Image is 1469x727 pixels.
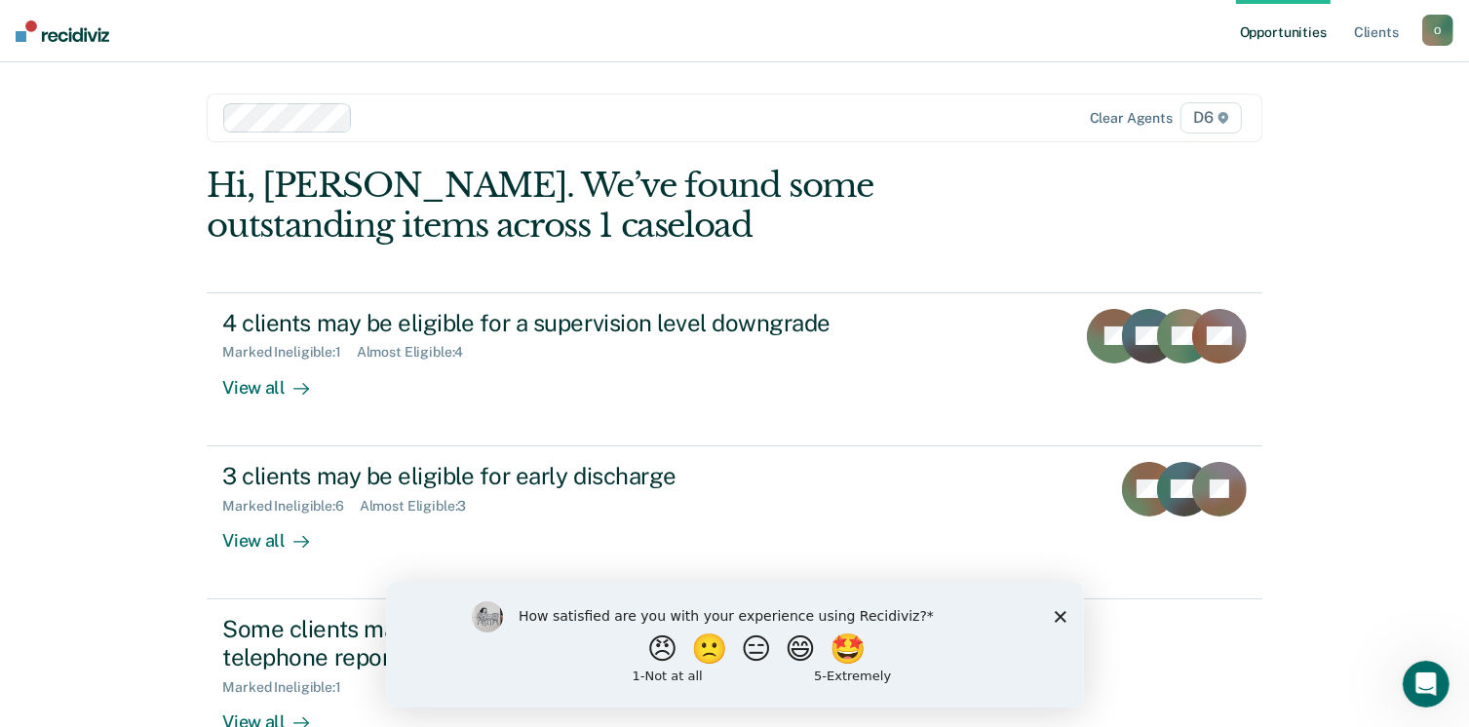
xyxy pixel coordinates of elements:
[222,344,356,361] div: Marked Ineligible : 1
[386,582,1084,708] iframe: Survey by Kim from Recidiviz
[207,446,1261,599] a: 3 clients may be eligible for early dischargeMarked Ineligible:6Almost Eligible:3View all
[222,514,331,552] div: View all
[1403,661,1450,708] iframe: Intercom live chat
[16,20,109,42] img: Recidiviz
[222,498,359,515] div: Marked Ineligible : 6
[222,309,907,337] div: 4 clients may be eligible for a supervision level downgrade
[222,361,331,399] div: View all
[1180,102,1242,134] span: D6
[222,615,907,671] div: Some clients may be eligible for downgrade to a minimum telephone reporting
[222,679,356,696] div: Marked Ineligible : 1
[207,292,1261,446] a: 4 clients may be eligible for a supervision level downgradeMarked Ineligible:1Almost Eligible:4Vi...
[207,166,1051,246] div: Hi, [PERSON_NAME]. We’ve found some outstanding items across 1 caseload
[357,344,480,361] div: Almost Eligible : 4
[222,462,907,490] div: 3 clients may be eligible for early discharge
[360,498,483,515] div: Almost Eligible : 3
[1422,15,1453,46] button: O
[1090,110,1173,127] div: Clear agents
